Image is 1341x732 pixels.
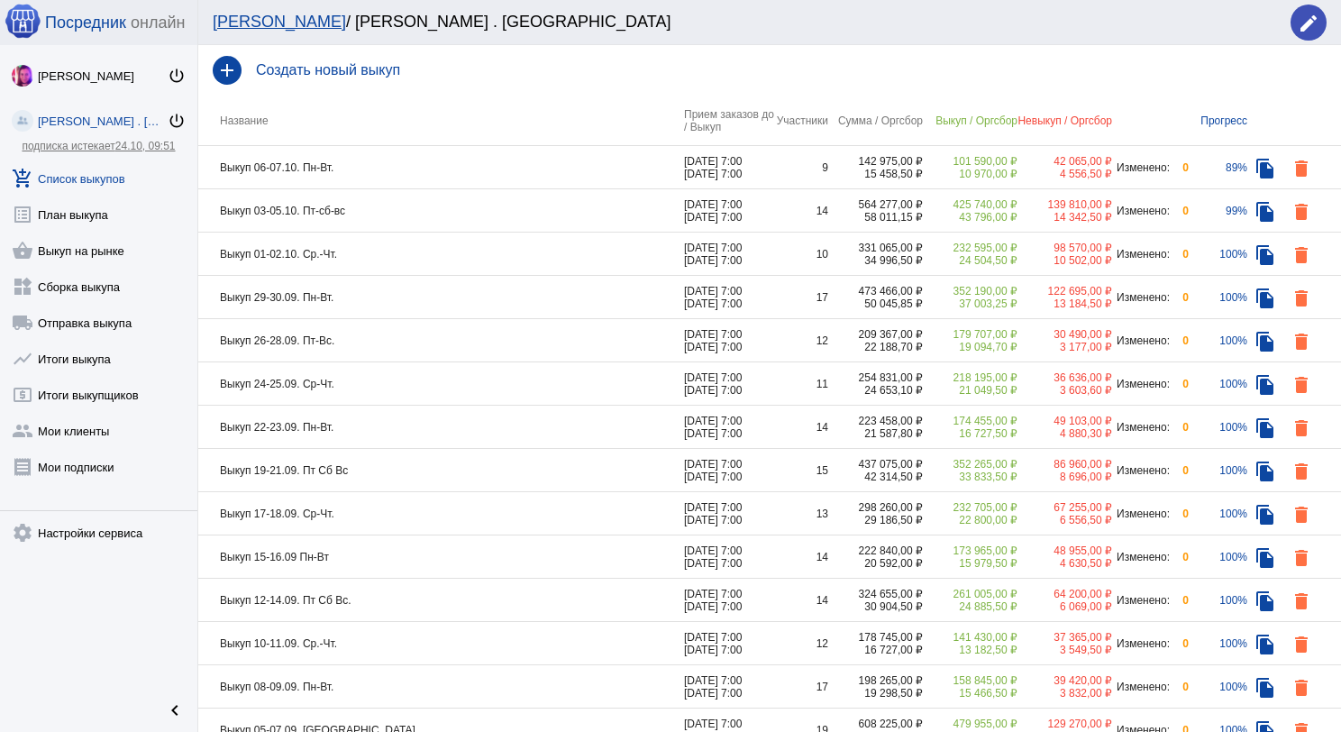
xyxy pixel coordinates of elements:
div: [PERSON_NAME] . [GEOGRAPHIC_DATA] [38,114,168,128]
div: 42 314,50 ₽ [828,471,923,483]
mat-icon: file_copy [1254,590,1276,612]
div: 0 [1171,421,1189,434]
td: 100% [1189,319,1247,362]
div: 223 458,00 ₽ [828,415,923,427]
div: 15 466,50 ₽ [923,687,1017,700]
div: 0 [1171,464,1189,477]
mat-icon: file_copy [1254,331,1276,352]
div: 352 190,00 ₽ [923,285,1017,297]
mat-icon: file_copy [1254,158,1276,179]
td: [DATE] 7:00 [DATE] 7:00 [684,622,774,665]
td: [DATE] 7:00 [DATE] 7:00 [684,362,774,406]
th: Название [198,96,684,146]
td: Выкуп 15-16.09 Пн-Вт [198,535,684,579]
div: Изменено: [1112,551,1171,563]
td: 89% [1189,146,1247,189]
div: 129 270,00 ₽ [1017,718,1112,730]
td: Выкуп 26-28.09. Пт-Вс. [198,319,684,362]
div: 608 225,00 ₽ [828,718,923,730]
div: 479 955,00 ₽ [923,718,1017,730]
mat-icon: chevron_left [164,700,186,721]
div: 3 549,50 ₽ [1017,644,1112,656]
div: 6 556,50 ₽ [1017,514,1112,526]
div: 98 570,00 ₽ [1017,242,1112,254]
mat-icon: delete [1291,590,1312,612]
div: 209 367,00 ₽ [828,328,923,341]
div: 324 655,00 ₽ [828,588,923,600]
mat-icon: delete [1291,158,1312,179]
mat-icon: settings [12,522,33,544]
td: 14 [774,189,828,233]
td: 9 [774,146,828,189]
div: 15 979,50 ₽ [923,557,1017,570]
div: 15 458,50 ₽ [828,168,923,180]
mat-icon: group [12,420,33,442]
td: 12 [774,622,828,665]
mat-icon: delete [1291,634,1312,655]
div: 30 490,00 ₽ [1017,328,1112,341]
img: community_200.png [12,110,33,132]
mat-icon: file_copy [1254,201,1276,223]
td: 100% [1189,579,1247,622]
span: Посредник [45,14,126,32]
div: 0 [1171,248,1189,261]
div: 4 880,30 ₽ [1017,427,1112,440]
div: Изменено: [1112,334,1171,347]
div: 16 727,50 ₽ [923,427,1017,440]
div: 24 504,50 ₽ [923,254,1017,267]
div: 10 502,00 ₽ [1017,254,1112,267]
div: 473 466,00 ₽ [828,285,923,297]
td: Выкуп 19-21.09. Пт Сб Вс [198,449,684,492]
td: 17 [774,665,828,709]
th: Прием заказов до / Выкуп [684,96,774,146]
h4: Создать новый выкуп [256,62,1327,78]
div: 13 184,50 ₽ [1017,297,1112,310]
div: 13 182,50 ₽ [923,644,1017,656]
div: 48 955,00 ₽ [1017,544,1112,557]
mat-icon: file_copy [1254,374,1276,396]
div: 179 707,00 ₽ [923,328,1017,341]
div: 352 265,00 ₽ [923,458,1017,471]
th: Выкуп / Оргсбор [923,96,1017,146]
div: 0 [1171,334,1189,347]
div: 437 075,00 ₽ [828,458,923,471]
th: Прогресс [1189,96,1247,146]
div: 20 592,00 ₽ [828,557,923,570]
mat-icon: file_copy [1254,504,1276,526]
div: 29 186,50 ₽ [828,514,923,526]
a: подписка истекает24.10, 09:51 [22,140,175,152]
td: [DATE] 7:00 [DATE] 7:00 [684,319,774,362]
div: 3 832,00 ₽ [1017,687,1112,700]
div: 222 840,00 ₽ [828,544,923,557]
mat-icon: add_shopping_cart [12,168,33,189]
mat-icon: local_shipping [12,312,33,334]
span: онлайн [131,14,185,32]
td: 100% [1189,492,1247,535]
div: 218 195,00 ₽ [923,371,1017,384]
div: Изменено: [1112,291,1171,304]
mat-icon: show_chart [12,348,33,370]
td: 14 [774,579,828,622]
div: 19 298,50 ₽ [828,687,923,700]
div: 24 653,10 ₽ [828,384,923,397]
td: Выкуп 01-02.10. Ср.-Чт. [198,233,684,276]
div: 0 [1171,508,1189,520]
div: 141 430,00 ₽ [923,631,1017,644]
mat-icon: local_atm [12,384,33,406]
mat-icon: delete [1291,461,1312,482]
td: Выкуп 12-14.09. Пт Сб Вс. [198,579,684,622]
img: 73xLq58P2BOqs-qIllg3xXCtabieAB0OMVER0XTxHpc0AjG-Rb2SSuXsq4It7hEfqgBcQNho.jpg [12,65,33,87]
mat-icon: add [213,56,242,85]
div: 0 [1171,551,1189,563]
div: Изменено: [1112,508,1171,520]
span: 24.10, 09:51 [115,140,176,152]
mat-icon: shopping_basket [12,240,33,261]
td: [DATE] 7:00 [DATE] 7:00 [684,492,774,535]
td: Выкуп 22-23.09. Пн-Вт. [198,406,684,449]
div: 3 177,00 ₽ [1017,341,1112,353]
div: 174 455,00 ₽ [923,415,1017,427]
td: Выкуп 10-11.09. Ср.-Чт. [198,622,684,665]
div: 37 003,25 ₽ [923,297,1017,310]
div: Изменено: [1112,464,1171,477]
div: 33 833,50 ₽ [923,471,1017,483]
